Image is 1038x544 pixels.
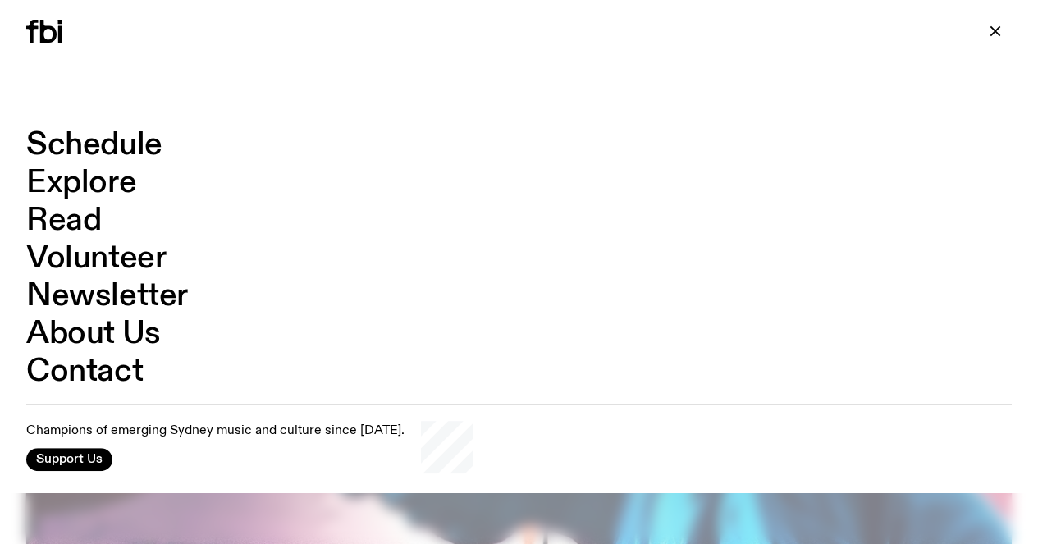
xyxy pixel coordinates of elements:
[26,281,188,312] a: Newsletter
[36,452,103,467] span: Support Us
[26,424,405,440] p: Champions of emerging Sydney music and culture since [DATE].
[26,448,112,471] button: Support Us
[26,356,143,387] a: Contact
[26,205,101,236] a: Read
[26,167,136,199] a: Explore
[26,130,162,161] a: Schedule
[26,318,161,350] a: About Us
[26,243,166,274] a: Volunteer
